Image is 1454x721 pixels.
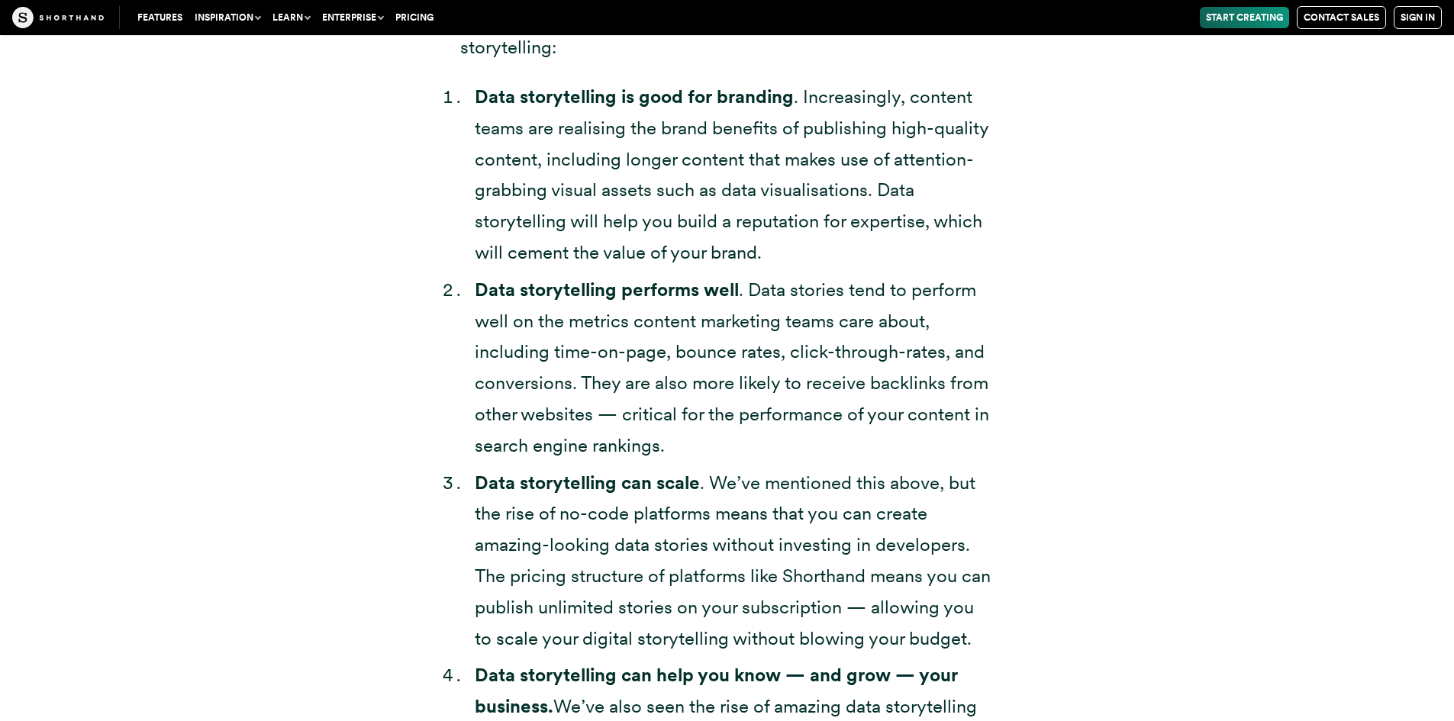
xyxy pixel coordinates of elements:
li: . Increasingly, content teams are realising the brand benefits of publishing high-quality content... [475,82,995,269]
strong: Data storytelling can scale [475,472,700,494]
a: Sign in [1394,6,1442,29]
button: Inspiration [189,7,266,28]
a: Start Creating [1200,7,1289,28]
a: Pricing [389,7,440,28]
li: . Data stories tend to perform well on the metrics content marketing teams care about, including ... [475,275,995,462]
button: Enterprise [316,7,389,28]
strong: Data storytelling is good for branding [475,85,794,108]
strong: Data storytelling can help you know — and grow — your business. [475,664,958,717]
strong: Data storytelling performs well [475,278,739,301]
a: Features [131,7,189,28]
a: Contact Sales [1297,6,1386,29]
button: Learn [266,7,316,28]
li: . We’ve mentioned this above, but the rise of no-code platforms means that you can create amazing... [475,468,995,655]
img: The Craft [12,7,104,28]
